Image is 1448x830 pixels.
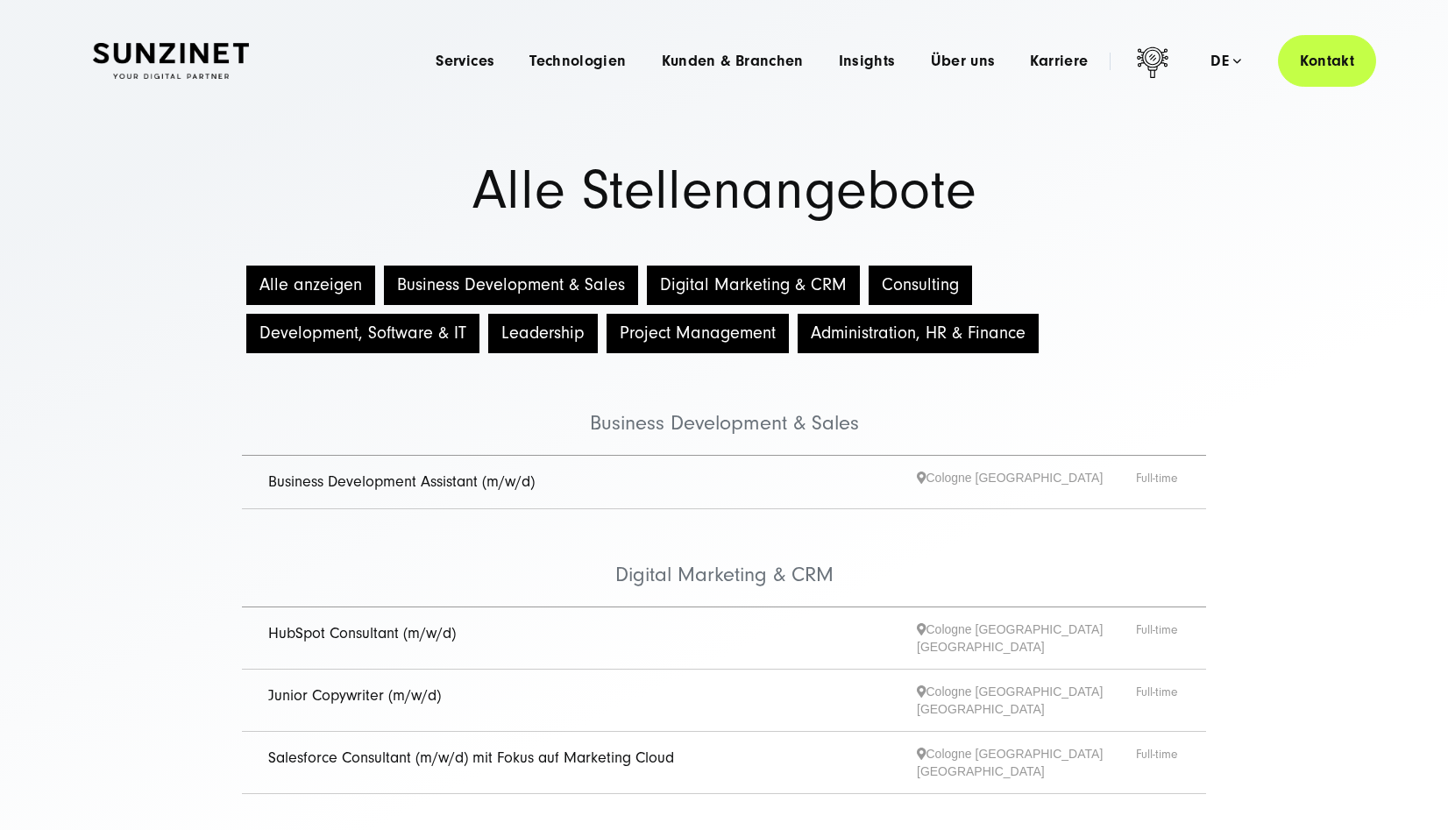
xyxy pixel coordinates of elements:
[268,748,674,767] a: Salesforce Consultant (m/w/d) mit Fokus auf Marketing Cloud
[93,164,1355,217] h1: Alle Stellenangebote
[268,686,441,705] a: Junior Copywriter (m/w/d)
[647,266,860,305] button: Digital Marketing & CRM
[839,53,896,70] a: Insights
[1136,745,1180,780] span: Full-time
[246,314,479,353] button: Development, Software & IT
[1136,469,1180,496] span: Full-time
[917,621,1136,656] span: Cologne [GEOGRAPHIC_DATA] [GEOGRAPHIC_DATA]
[917,683,1136,718] span: Cologne [GEOGRAPHIC_DATA] [GEOGRAPHIC_DATA]
[242,358,1206,456] li: Business Development & Sales
[1136,683,1180,718] span: Full-time
[268,472,535,491] a: Business Development Assistant (m/w/d)
[869,266,972,305] button: Consulting
[1136,621,1180,656] span: Full-time
[268,624,456,642] a: HubSpot Consultant (m/w/d)
[436,53,494,70] a: Services
[662,53,804,70] a: Kunden & Branchen
[917,745,1136,780] span: Cologne [GEOGRAPHIC_DATA] [GEOGRAPHIC_DATA]
[384,266,638,305] button: Business Development & Sales
[488,314,598,353] button: Leadership
[529,53,626,70] a: Technologien
[93,43,249,80] img: SUNZINET Full Service Digital Agentur
[1278,35,1376,87] a: Kontakt
[1030,53,1088,70] a: Karriere
[931,53,996,70] a: Über uns
[242,509,1206,607] li: Digital Marketing & CRM
[607,314,789,353] button: Project Management
[1210,53,1241,70] div: de
[798,314,1039,353] button: Administration, HR & Finance
[246,266,375,305] button: Alle anzeigen
[917,469,1136,496] span: Cologne [GEOGRAPHIC_DATA]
